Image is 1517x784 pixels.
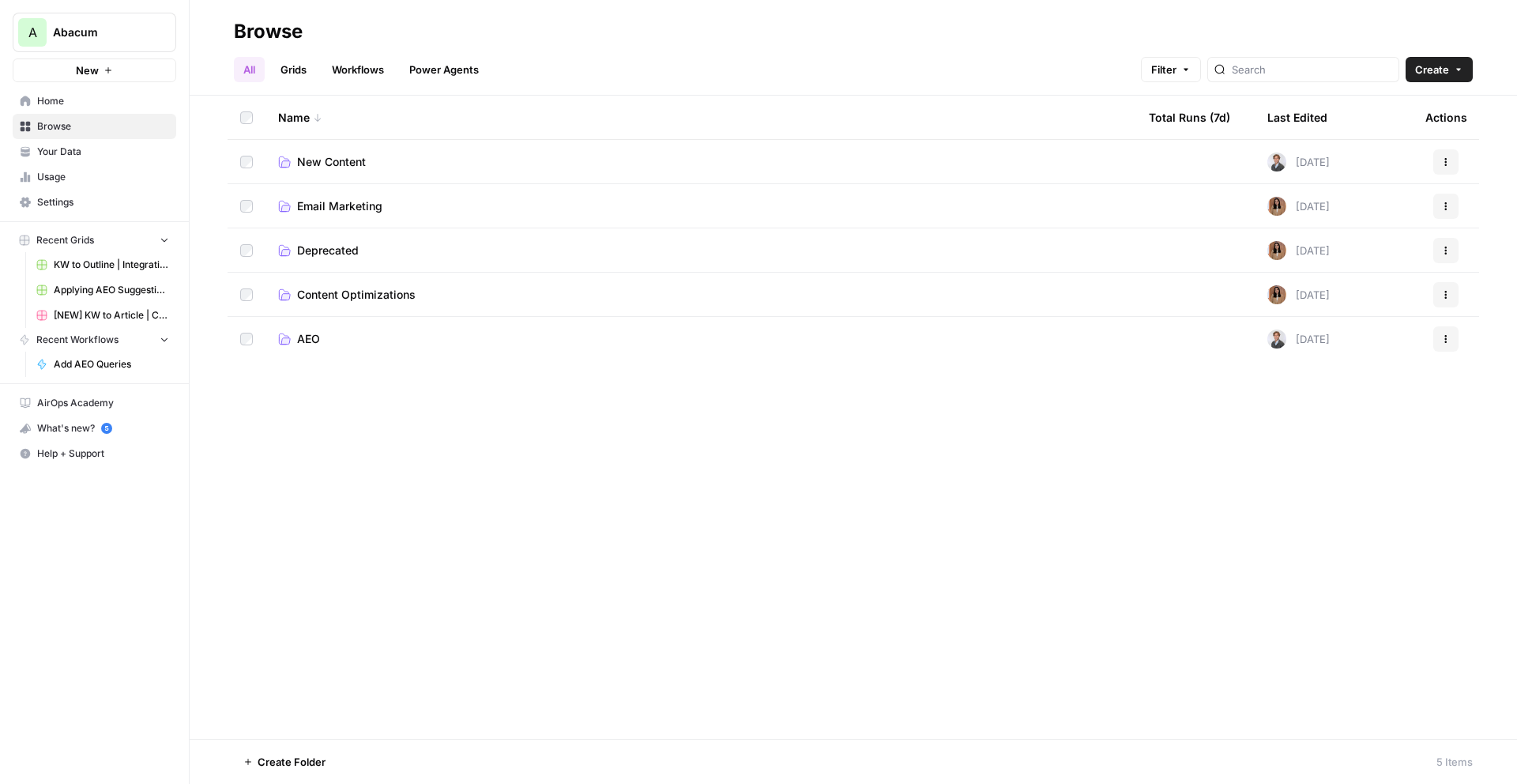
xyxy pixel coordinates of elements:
span: Browse [37,119,169,134]
span: Help + Support [37,447,169,461]
img: jqqluxs4pyouhdpojww11bswqfcs [1267,241,1286,260]
div: [DATE] [1267,197,1330,216]
span: Applying AEO Suggestions [54,283,169,297]
a: Settings [13,190,176,215]
span: AirOps Academy [37,396,169,410]
span: AEO [297,331,320,347]
div: 5 Items [1436,754,1473,770]
span: Filter [1151,62,1176,77]
div: [DATE] [1267,330,1330,349]
span: Create Folder [258,754,326,770]
div: Actions [1425,96,1467,139]
span: Recent Workflows [36,333,119,347]
text: 5 [104,424,108,432]
span: Deprecated [297,243,359,258]
img: b26r7ffli0h0aitnyglrtt6xafa3 [1267,153,1286,171]
a: Add AEO Queries [29,352,176,377]
div: Name [278,96,1124,139]
a: Usage [13,164,176,190]
button: Create Folder [234,749,335,775]
a: Deprecated [278,243,1124,258]
button: New [13,58,176,82]
button: Help + Support [13,441,176,466]
a: Your Data [13,139,176,164]
a: AirOps Academy [13,390,176,416]
a: Browse [13,114,176,139]
span: [NEW] KW to Article | Cohort Grid [54,308,169,322]
button: Recent Grids [13,228,176,252]
span: Your Data [37,145,169,159]
div: [DATE] [1267,241,1330,260]
span: Add AEO Queries [54,357,169,371]
div: Last Edited [1267,96,1327,139]
span: Home [37,94,169,108]
img: jqqluxs4pyouhdpojww11bswqfcs [1267,197,1286,216]
a: Workflows [322,57,393,82]
button: What's new? 5 [13,416,176,441]
span: Usage [37,170,169,184]
button: Recent Workflows [13,328,176,352]
div: Browse [234,19,303,44]
span: KW to Outline | Integration Pages Grid [54,258,169,272]
a: Power Agents [400,57,488,82]
span: Abacum [53,24,149,40]
div: Total Runs (7d) [1149,96,1230,139]
a: 5 [101,423,112,434]
button: Workspace: Abacum [13,13,176,52]
a: All [234,57,265,82]
span: Create [1415,62,1449,77]
a: Content Optimizations [278,287,1124,303]
img: jqqluxs4pyouhdpojww11bswqfcs [1267,285,1286,304]
a: New Content [278,154,1124,170]
div: [DATE] [1267,153,1330,171]
span: New Content [297,154,366,170]
a: Home [13,89,176,114]
img: b26r7ffli0h0aitnyglrtt6xafa3 [1267,330,1286,349]
a: AEO [278,331,1124,347]
span: Settings [37,195,169,209]
a: Applying AEO Suggestions [29,277,176,303]
span: New [76,62,99,78]
button: Filter [1141,57,1201,82]
a: Email Marketing [278,198,1124,214]
a: [NEW] KW to Article | Cohort Grid [29,303,176,328]
input: Search [1232,62,1392,77]
span: Content Optimizations [297,287,416,303]
span: Email Marketing [297,198,382,214]
a: Grids [271,57,316,82]
span: Recent Grids [36,233,94,247]
button: Create [1406,57,1473,82]
div: [DATE] [1267,285,1330,304]
a: KW to Outline | Integration Pages Grid [29,252,176,277]
div: What's new? [13,416,175,440]
span: A [28,23,37,42]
